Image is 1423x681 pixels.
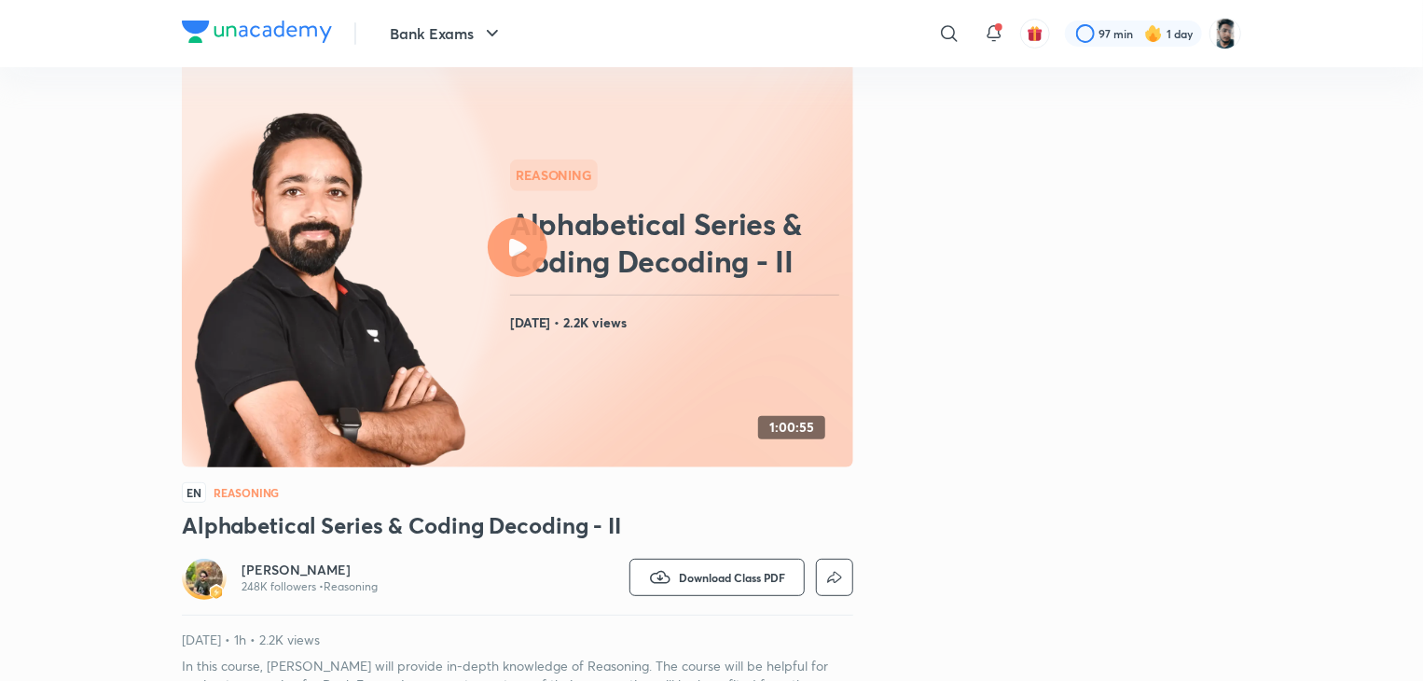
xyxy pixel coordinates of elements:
[242,561,378,579] a: [PERSON_NAME]
[1020,19,1050,49] button: avatar
[182,482,206,503] span: EN
[182,555,227,600] a: Avatarbadge
[1144,24,1163,43] img: streak
[1027,25,1043,42] img: avatar
[182,21,332,48] a: Company Logo
[214,487,279,498] h4: Reasoning
[510,311,846,335] h4: [DATE] • 2.2K views
[510,205,846,280] h2: Alphabetical Series & Coding Decoding - II
[242,579,378,594] p: 248K followers • Reasoning
[379,15,515,52] button: Bank Exams
[629,559,805,596] button: Download Class PDF
[210,586,223,599] img: badge
[182,510,853,540] h3: Alphabetical Series & Coding Decoding - II
[679,570,785,585] span: Download Class PDF
[769,420,814,436] h4: 1:00:55
[182,631,853,649] p: [DATE] • 1h • 2.2K views
[182,21,332,43] img: Company Logo
[186,559,223,596] img: Avatar
[1209,18,1241,49] img: Snehasish Das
